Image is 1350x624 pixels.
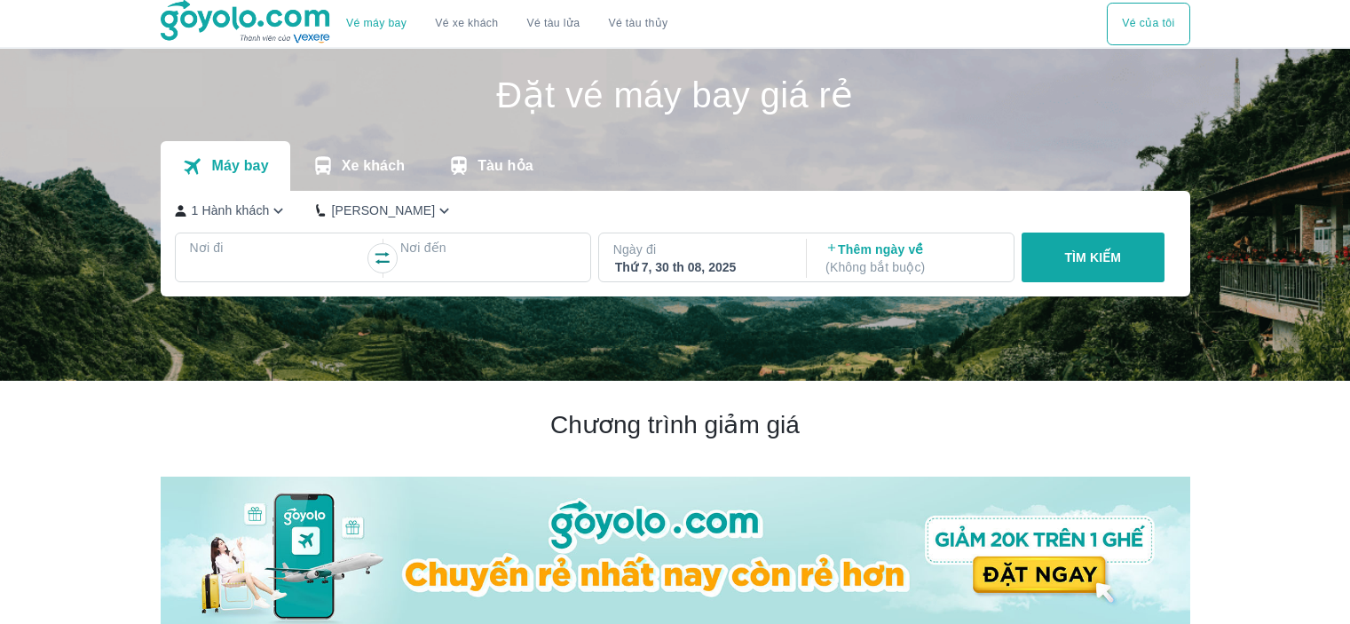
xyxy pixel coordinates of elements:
div: choose transportation mode [1107,3,1189,45]
div: Thứ 7, 30 th 08, 2025 [615,258,787,276]
p: Nơi đến [400,239,576,257]
a: Vé máy bay [346,17,407,30]
p: Tàu hỏa [478,157,533,175]
a: Vé tàu lửa [513,3,595,45]
p: TÌM KIẾM [1064,249,1121,266]
button: Vé tàu thủy [594,3,682,45]
p: [PERSON_NAME] [331,201,435,219]
button: [PERSON_NAME] [316,201,454,220]
p: Thêm ngày về [825,241,998,276]
p: Xe khách [342,157,405,175]
button: Vé của tôi [1107,3,1189,45]
div: transportation tabs [161,141,555,191]
h1: Đặt vé máy bay giá rẻ [161,77,1190,113]
h2: Chương trình giảm giá [161,409,1190,441]
p: Ngày đi [613,241,789,258]
button: TÌM KIẾM [1022,233,1164,282]
p: Máy bay [211,157,268,175]
p: Nơi đi [190,239,366,257]
a: Vé xe khách [435,17,498,30]
div: choose transportation mode [332,3,682,45]
p: ( Không bắt buộc ) [825,258,998,276]
p: 1 Hành khách [192,201,270,219]
button: 1 Hành khách [175,201,288,220]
